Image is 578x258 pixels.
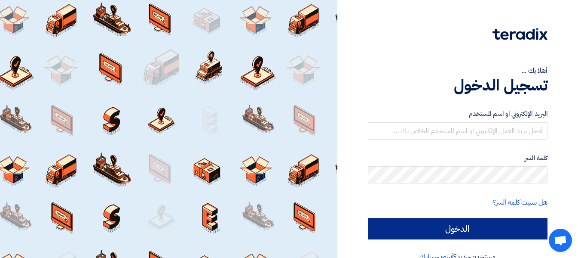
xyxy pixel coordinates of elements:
[368,122,547,140] input: أدخل بريد العمل الإلكتروني او اسم المستخدم الخاص بك ...
[492,197,547,208] a: هل نسيت كلمة السر؟
[549,229,572,252] a: دردشة مفتوحة
[368,153,547,163] label: كلمة السر
[368,109,547,119] label: البريد الإلكتروني او اسم المستخدم
[368,65,547,76] div: أهلا بك ...
[368,218,547,239] input: الدخول
[368,76,547,95] h1: تسجيل الدخول
[492,28,547,40] img: Teradix logo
